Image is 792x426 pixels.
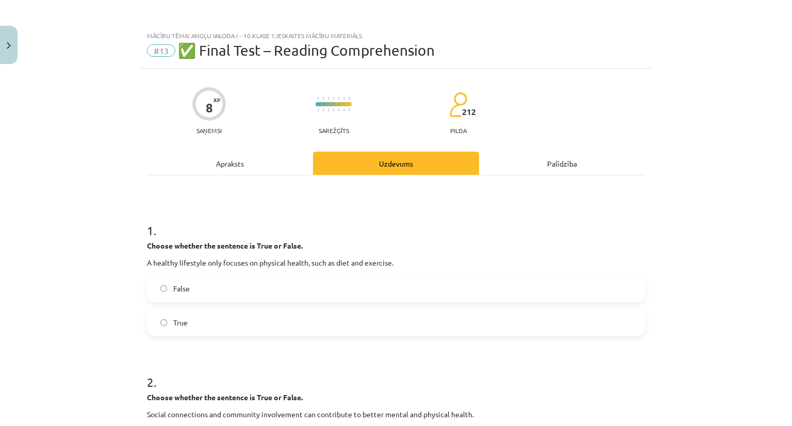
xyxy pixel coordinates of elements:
[333,97,334,100] img: icon-short-line-57e1e144782c952c97e751825c79c345078a6d821885a25fce030b3d8c18986b.svg
[338,109,339,111] img: icon-short-line-57e1e144782c952c97e751825c79c345078a6d821885a25fce030b3d8c18986b.svg
[449,92,467,118] img: students-c634bb4e5e11cddfef0936a35e636f08e4e9abd3cc4e673bd6f9a4125e45ecb1.svg
[349,109,350,111] img: icon-short-line-57e1e144782c952c97e751825c79c345078a6d821885a25fce030b3d8c18986b.svg
[333,109,334,111] img: icon-short-line-57e1e144782c952c97e751825c79c345078a6d821885a25fce030b3d8c18986b.svg
[213,97,220,103] span: XP
[328,97,329,100] img: icon-short-line-57e1e144782c952c97e751825c79c345078a6d821885a25fce030b3d8c18986b.svg
[328,109,329,111] img: icon-short-line-57e1e144782c952c97e751825c79c345078a6d821885a25fce030b3d8c18986b.svg
[147,257,645,268] p: A healthy lifestyle only focuses on physical health, such as diet and exercise.
[173,317,188,328] span: True
[313,152,479,175] div: Uzdevums
[147,205,645,237] h1: 1 .
[160,319,167,326] input: True
[160,285,167,292] input: False
[147,357,645,389] h1: 2 .
[462,107,476,117] span: 212
[192,127,226,134] p: Saņemsi
[147,392,303,402] strong: Choose whether the sentence is True or False.
[338,97,339,100] img: icon-short-line-57e1e144782c952c97e751825c79c345078a6d821885a25fce030b3d8c18986b.svg
[323,97,324,100] img: icon-short-line-57e1e144782c952c97e751825c79c345078a6d821885a25fce030b3d8c18986b.svg
[343,97,344,100] img: icon-short-line-57e1e144782c952c97e751825c79c345078a6d821885a25fce030b3d8c18986b.svg
[173,283,190,294] span: False
[206,101,213,115] div: 8
[147,409,645,420] p: Social connections and community involvement can contribute to better mental and physical health.
[323,109,324,111] img: icon-short-line-57e1e144782c952c97e751825c79c345078a6d821885a25fce030b3d8c18986b.svg
[343,109,344,111] img: icon-short-line-57e1e144782c952c97e751825c79c345078a6d821885a25fce030b3d8c18986b.svg
[349,97,350,100] img: icon-short-line-57e1e144782c952c97e751825c79c345078a6d821885a25fce030b3d8c18986b.svg
[147,32,645,39] div: Mācību tēma: Angļu valoda i - 10.klase 1.ieskaites mācību materiāls
[147,241,303,250] strong: Choose whether the sentence is True or False.
[450,127,467,134] p: pilda
[318,109,319,111] img: icon-short-line-57e1e144782c952c97e751825c79c345078a6d821885a25fce030b3d8c18986b.svg
[147,44,175,57] span: #13
[178,42,435,59] span: ✅ Final Test – Reading Comprehension
[319,127,349,134] p: Sarežģīts
[318,97,319,100] img: icon-short-line-57e1e144782c952c97e751825c79c345078a6d821885a25fce030b3d8c18986b.svg
[147,152,313,175] div: Apraksts
[7,42,11,49] img: icon-close-lesson-0947bae3869378f0d4975bcd49f059093ad1ed9edebbc8119c70593378902aed.svg
[479,152,645,175] div: Palīdzība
